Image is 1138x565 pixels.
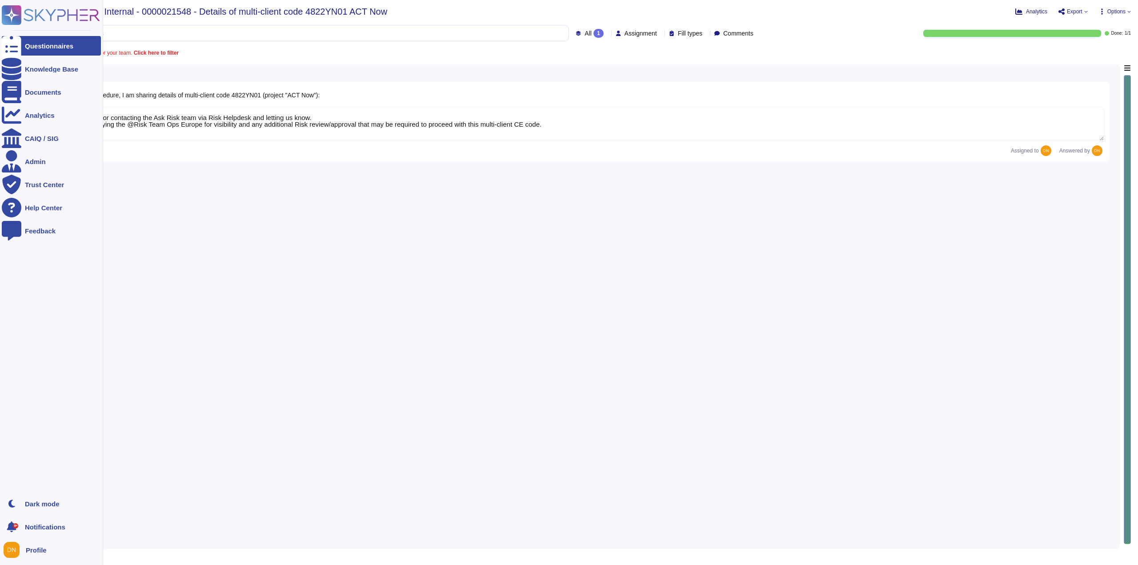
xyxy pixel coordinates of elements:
[678,30,702,36] span: Fill types
[2,540,26,560] button: user
[2,221,101,240] a: Feedback
[25,524,65,530] span: Notifications
[132,50,179,56] b: Click here to filter
[1067,9,1082,14] span: Export
[26,547,47,553] span: Profile
[25,66,78,72] div: Knowledge Base
[2,36,101,56] a: Questionnaires
[25,89,61,96] div: Documents
[2,59,101,79] a: Knowledge Base
[25,228,56,234] div: Feedback
[13,523,18,529] div: 9+
[593,29,604,38] div: 1
[1041,145,1051,156] img: user
[625,30,657,36] span: Assignment
[1107,9,1126,14] span: Options
[30,50,179,56] span: A question is assigned to you or your team.
[35,25,569,41] input: Search by keywords
[25,43,73,49] div: Questionnaires
[25,501,60,507] div: Dark mode
[25,135,59,142] div: CAIQ / SIG
[2,175,101,194] a: Trust Center
[1015,8,1047,15] button: Analytics
[104,7,388,16] span: Internal - 0000021548 - Details of multi-client code 4822YN01 ACT Now
[25,204,62,211] div: Help Center
[723,30,753,36] span: Comments
[1059,148,1090,153] span: Answered by
[585,30,592,36] span: All
[2,105,101,125] a: Analytics
[2,128,101,148] a: CAIQ / SIG
[2,198,101,217] a: Help Center
[60,107,1104,141] textarea: Thank you for contacting the Ask Risk team via Risk Helpdesk and letting us know. We are copying ...
[25,181,64,188] div: Trust Center
[2,152,101,171] a: Admin
[25,112,55,119] div: Analytics
[1111,31,1123,36] span: Done:
[1011,145,1056,156] span: Assigned to
[71,92,320,99] span: As per procedure, I am sharing details of multi-client code 4822YN01 (project "ACT Now”):
[4,542,20,558] img: user
[2,82,101,102] a: Documents
[25,158,46,165] div: Admin
[1092,145,1102,156] img: user
[1125,31,1131,36] span: 1 / 1
[1026,9,1047,14] span: Analytics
